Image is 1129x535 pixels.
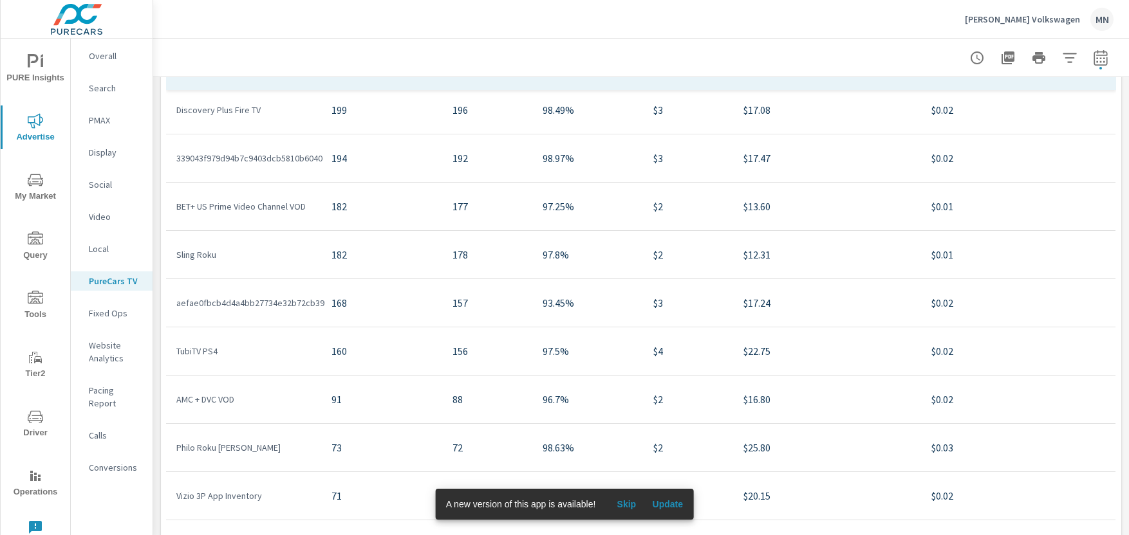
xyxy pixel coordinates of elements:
[176,441,311,454] p: Philo Roku [PERSON_NAME]
[89,50,142,62] p: Overall
[647,494,688,514] button: Update
[931,247,1105,262] p: $0.01
[176,489,311,502] p: Vizio 3P App Inventory
[931,102,1105,118] p: $0.02
[653,199,723,214] p: $2
[71,239,153,258] div: Local
[543,150,633,166] p: 98.97%
[931,199,1105,214] p: $0.01
[543,440,633,455] p: 98.63%
[71,381,153,413] div: Pacing Report
[176,152,311,165] p: 339043f979d94b7c9403dcb5810b6040
[331,247,432,262] p: 182
[71,426,153,445] div: Calls
[89,146,142,159] p: Display
[176,248,311,261] p: Sling Roku
[653,247,723,262] p: $2
[931,392,1105,407] p: $0.02
[176,200,311,213] p: BET+ US Prime Video Channel VOD
[543,247,633,262] p: 97.8%
[965,14,1080,25] p: [PERSON_NAME] Volkswagen
[89,307,142,320] p: Fixed Ops
[331,343,432,359] p: 160
[89,178,142,191] p: Social
[543,102,633,118] p: 98.49%
[606,494,647,514] button: Skip
[5,113,66,145] span: Advertise
[89,429,142,442] p: Calls
[1026,45,1052,71] button: Print Report
[5,172,66,204] span: My Market
[71,78,153,98] div: Search
[611,498,642,510] span: Skip
[176,345,311,358] p: TubiTV PS4
[743,102,911,118] p: $17.08
[331,199,432,214] p: 182
[995,45,1021,71] button: "Export Report to PDF"
[543,199,633,214] p: 97.25%
[5,291,66,322] span: Tools
[71,336,153,368] div: Website Analytics
[931,295,1105,311] p: $0.02
[89,242,142,255] p: Local
[1090,8,1114,31] div: MN
[931,488,1105,503] p: $0.02
[331,392,432,407] p: 91
[743,440,911,455] p: $25.80
[71,458,153,477] div: Conversions
[1088,45,1114,71] button: Select Date Range
[89,461,142,474] p: Conversions
[71,46,153,66] div: Overall
[89,82,142,95] p: Search
[653,392,723,407] p: $2
[71,271,153,291] div: PureCars TV
[453,392,522,407] p: 88
[1057,45,1083,71] button: Apply Filters
[453,343,522,359] p: 156
[71,207,153,226] div: Video
[453,247,522,262] p: 178
[71,304,153,323] div: Fixed Ops
[176,393,311,406] p: AMC + DVC VOD
[331,102,432,118] p: 199
[89,384,142,410] p: Pacing Report
[453,440,522,455] p: 72
[653,295,723,311] p: $3
[743,392,911,407] p: $16.80
[446,499,596,509] span: A new version of this app is available!
[743,247,911,262] p: $12.31
[331,295,432,311] p: 168
[176,296,311,309] p: aefae0fbcb4d4a4bb27734e32b72cb39
[71,111,153,130] div: PMAX
[653,102,723,118] p: $3
[652,498,683,510] span: Update
[743,488,911,503] p: $20.15
[331,440,432,455] p: 73
[71,143,153,162] div: Display
[5,409,66,440] span: Driver
[5,350,66,381] span: Tier2
[453,295,522,311] p: 157
[89,210,142,223] p: Video
[176,104,311,116] p: Discovery Plus Fire TV
[331,488,432,503] p: 71
[453,102,522,118] p: 196
[743,343,911,359] p: $22.75
[5,54,66,86] span: PURE Insights
[543,295,633,311] p: 93.45%
[653,343,723,359] p: $4
[5,468,66,500] span: Operations
[89,275,142,287] p: PureCars TV
[931,440,1105,455] p: $0.03
[653,440,723,455] p: $2
[89,114,142,127] p: PMAX
[71,175,153,194] div: Social
[743,295,911,311] p: $17.24
[331,150,432,166] p: 194
[931,343,1105,359] p: $0.02
[453,150,522,166] p: 192
[931,150,1105,166] p: $0.02
[453,199,522,214] p: 177
[89,339,142,365] p: Website Analytics
[543,392,633,407] p: 96.7%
